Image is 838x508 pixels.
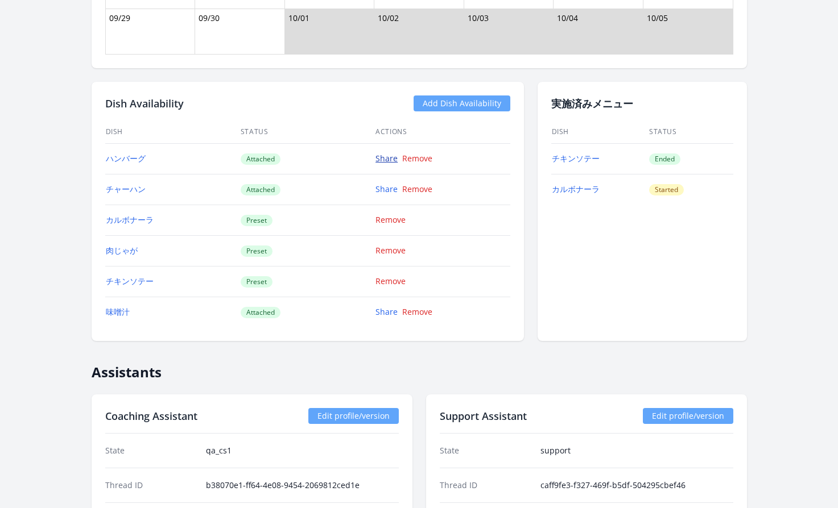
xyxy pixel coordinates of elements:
th: Actions [375,120,510,144]
a: 味噌汁 [106,306,130,317]
a: カルボナーラ [106,214,154,225]
a: Edit profile/version [643,408,733,424]
a: Share [375,153,398,164]
a: 肉じゃが [106,245,138,256]
span: Ended [649,153,680,165]
a: Remove [402,153,432,164]
th: Status [240,120,375,144]
a: チキンソテー [552,153,600,164]
dd: qa_cs1 [206,445,399,456]
a: Share [375,184,398,194]
td: 10/04 [554,9,643,54]
dt: State [105,445,197,456]
dd: caff9fe3-f327-469f-b5df-504295cbef46 [540,480,733,491]
td: 10/03 [464,9,554,54]
td: 10/02 [374,9,464,54]
th: Status [649,120,733,144]
dt: Thread ID [105,480,197,491]
th: Dish [105,120,240,144]
a: Remove [402,306,432,317]
h2: Support Assistant [440,408,527,424]
h2: 実施済みメニュー [551,95,733,111]
span: Started [649,184,684,195]
dd: b38070e1-ff64-4e08-9454-2069812ced1e [206,480,399,491]
td: 09/30 [195,9,285,54]
td: 10/05 [643,9,733,54]
span: Preset [241,245,273,257]
span: Preset [241,276,273,288]
a: チャーハン [106,184,146,194]
td: 10/01 [284,9,374,54]
dt: Thread ID [440,480,531,491]
a: Remove [375,276,406,286]
span: Attached [241,153,280,165]
a: ハンバーグ [106,153,146,164]
a: Remove [375,245,406,256]
a: Share [375,306,398,317]
a: Add Dish Availability [414,95,510,111]
h2: Coaching Assistant [105,408,197,424]
td: 09/29 [105,9,195,54]
span: Attached [241,184,280,195]
a: Remove [402,184,432,194]
a: Edit profile/version [308,408,399,424]
span: Attached [241,307,280,318]
a: Remove [375,214,406,225]
th: Dish [551,120,649,144]
a: チキンソテー [106,276,154,286]
span: Preset [241,215,273,226]
h2: Assistants [92,355,747,381]
a: カルボナーラ [552,184,600,194]
dt: State [440,445,531,456]
dd: support [540,445,733,456]
h2: Dish Availability [105,95,184,111]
